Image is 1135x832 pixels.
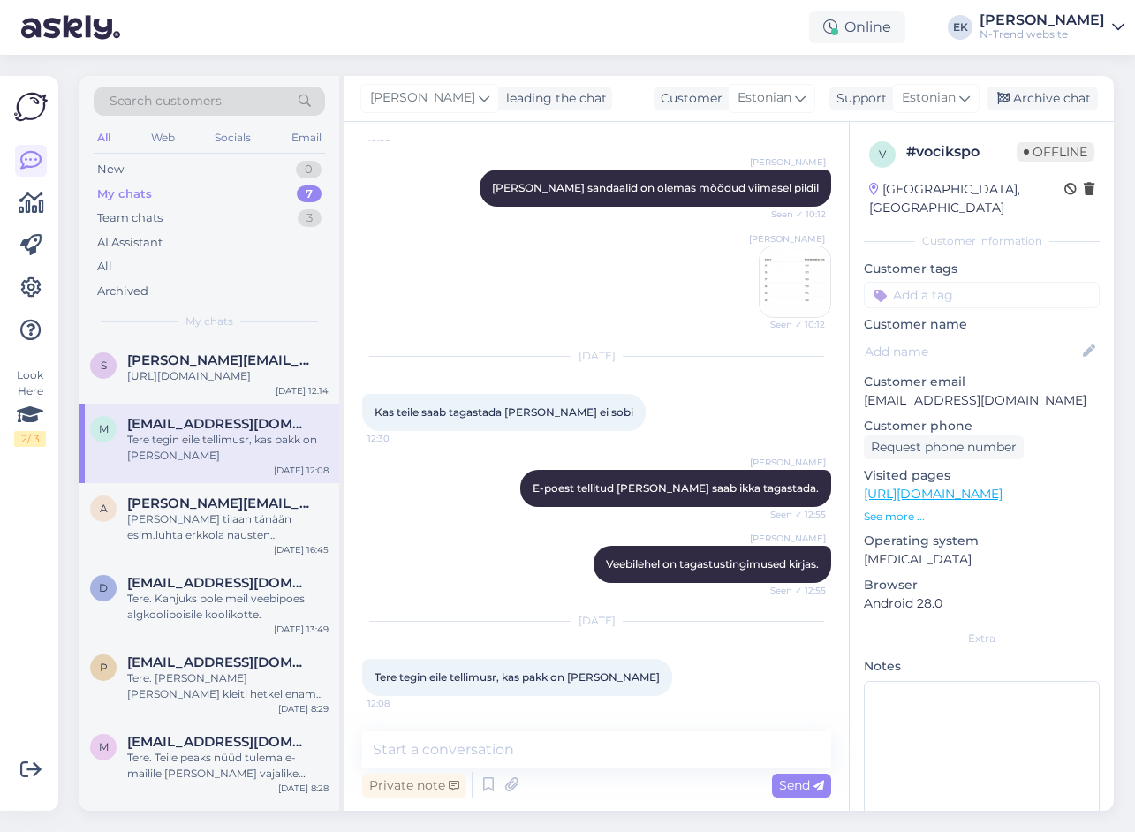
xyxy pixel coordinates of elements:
[127,591,329,623] div: Tere. Kahjuks pole meil veebipoes algkoolipoisile koolikotte.
[864,576,1100,594] p: Browser
[110,92,222,110] span: Search customers
[606,557,819,571] span: Veebilehel on tagastustingimused kirjas.
[362,348,831,364] div: [DATE]
[127,670,329,702] div: Tere. [PERSON_NAME] [PERSON_NAME] kleiti hetkel enam müügis.
[99,422,109,435] span: m
[760,584,826,597] span: Seen ✓ 12:55
[211,126,254,149] div: Socials
[749,232,825,246] span: [PERSON_NAME]
[367,697,434,710] span: 12:08
[370,88,475,108] span: [PERSON_NAME]
[759,318,825,331] span: Seen ✓ 10:12
[127,750,329,782] div: Tere. Teile peaks nüüd tulema e-mailile [PERSON_NAME] vajalike andmetega, et teha ülekanne.
[14,431,46,447] div: 2 / 3
[362,774,466,798] div: Private note
[864,315,1100,334] p: Customer name
[864,509,1100,525] p: See more ...
[829,89,887,108] div: Support
[980,13,1124,42] a: [PERSON_NAME]N-Trend website
[97,209,163,227] div: Team chats
[750,456,826,469] span: [PERSON_NAME]
[185,314,233,329] span: My chats
[99,581,108,594] span: d
[97,234,163,252] div: AI Assistant
[492,181,819,194] span: [PERSON_NAME] sandaalid on olemas mõõdud viimasel pildil
[654,89,723,108] div: Customer
[127,352,311,368] span: sigrid.melsas@gmail.com
[375,670,660,684] span: Tere tegin eile tellimusr, kas pakk on [PERSON_NAME]
[375,405,633,419] span: Kas teile saab tagastada [PERSON_NAME] ei sobi
[948,15,972,40] div: EK
[864,532,1100,550] p: Operating system
[864,435,1024,459] div: Request phone number
[980,27,1105,42] div: N-Trend website
[276,384,329,397] div: [DATE] 12:14
[864,550,1100,569] p: [MEDICAL_DATA]
[750,155,826,169] span: [PERSON_NAME]
[879,147,886,161] span: v
[274,623,329,636] div: [DATE] 13:49
[533,481,819,495] span: E-poest tellitud [PERSON_NAME] saab ikka tagastada.
[97,283,148,300] div: Archived
[738,88,791,108] span: Estonian
[865,342,1079,361] input: Add name
[864,594,1100,613] p: Android 28.0
[127,495,311,511] span: aija-maria@hotmail.com
[94,126,114,149] div: All
[864,486,1003,502] a: [URL][DOMAIN_NAME]
[296,161,322,178] div: 0
[101,359,107,372] span: s
[298,209,322,227] div: 3
[864,282,1100,308] input: Add a tag
[127,575,311,591] span: dainora.makaraite@gmail.com
[864,466,1100,485] p: Visited pages
[278,702,329,715] div: [DATE] 8:29
[127,654,311,670] span: puusik1312@gmail.com
[864,657,1100,676] p: Notes
[97,185,152,203] div: My chats
[148,126,178,149] div: Web
[127,432,329,464] div: Tere tegin eile tellimusr, kas pakk on [PERSON_NAME]
[97,258,112,276] div: All
[14,367,46,447] div: Look Here
[906,141,1017,163] div: # vocikspo
[14,90,48,124] img: Askly Logo
[127,511,329,543] div: [PERSON_NAME] tilaan tänään esim.luhta erkkola nausten softsheltakin, milloin se on perillä posti...
[367,432,434,445] span: 12:30
[127,734,311,750] span: miltassia98@gmail.com
[97,161,124,178] div: New
[362,613,831,629] div: [DATE]
[864,391,1100,410] p: [EMAIL_ADDRESS][DOMAIN_NAME]
[274,464,329,477] div: [DATE] 12:08
[760,508,826,521] span: Seen ✓ 12:55
[980,13,1105,27] div: [PERSON_NAME]
[274,543,329,556] div: [DATE] 16:45
[987,87,1098,110] div: Archive chat
[864,631,1100,647] div: Extra
[99,740,109,753] span: m
[779,777,824,793] span: Send
[809,11,905,43] div: Online
[760,208,826,221] span: Seen ✓ 10:12
[100,661,108,674] span: p
[1017,142,1094,162] span: Offline
[864,260,1100,278] p: Customer tags
[499,89,607,108] div: leading the chat
[902,88,956,108] span: Estonian
[864,417,1100,435] p: Customer phone
[864,233,1100,249] div: Customer information
[100,502,108,515] span: a
[127,368,329,384] div: [URL][DOMAIN_NAME]
[750,532,826,545] span: [PERSON_NAME]
[760,246,830,317] img: Attachment
[288,126,325,149] div: Email
[297,185,322,203] div: 7
[278,782,329,795] div: [DATE] 8:28
[127,416,311,432] span: mariliisgoldberg@hot.ee
[864,373,1100,391] p: Customer email
[869,180,1064,217] div: [GEOGRAPHIC_DATA], [GEOGRAPHIC_DATA]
